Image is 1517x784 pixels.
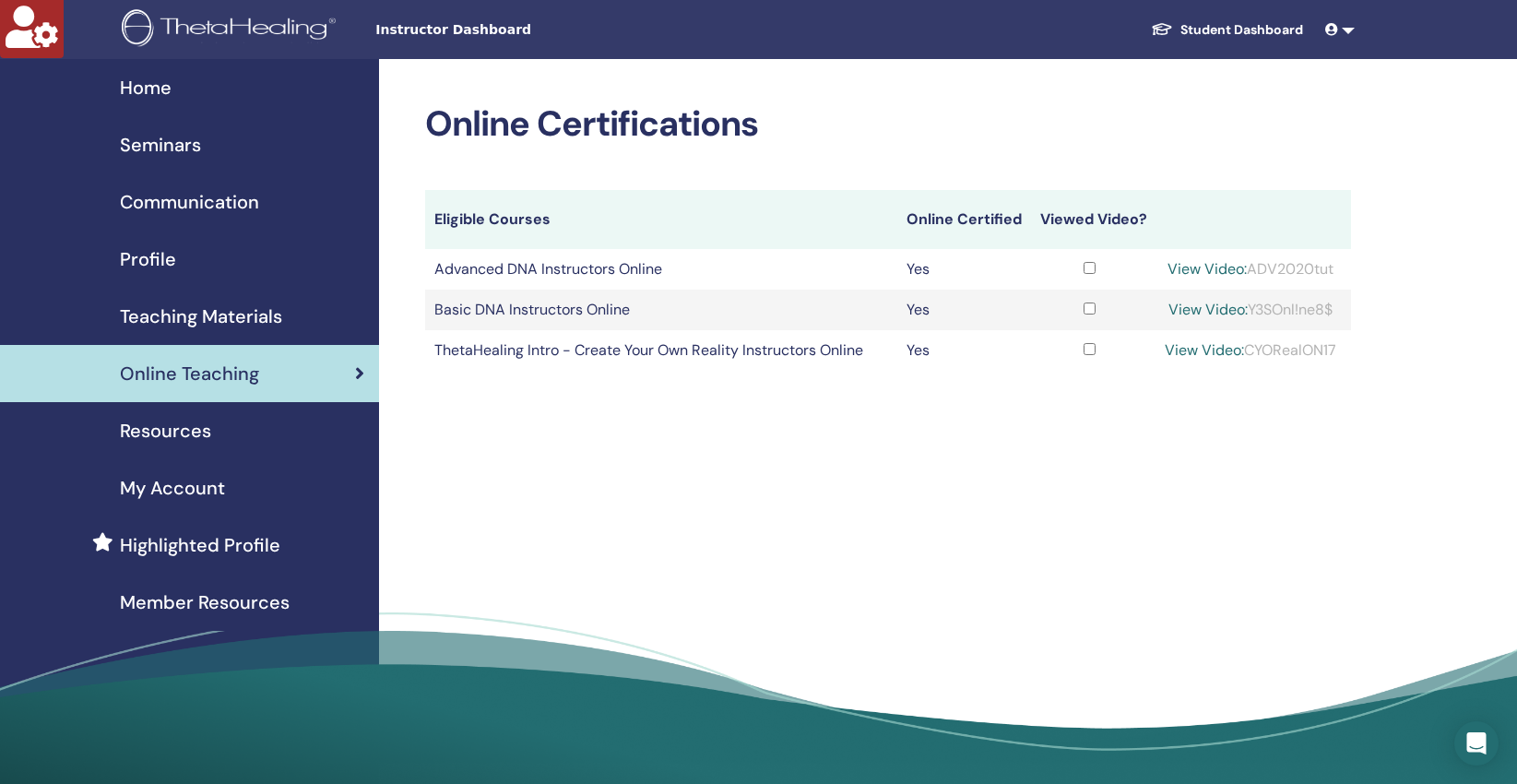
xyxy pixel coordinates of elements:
div: ADV2020tut [1160,258,1342,280]
a: View Video: [1168,300,1248,319]
span: Instructor Dashboard [375,20,652,40]
h2: Online Certifications [425,103,1351,146]
span: Communication [120,188,259,216]
span: Seminars [120,131,201,159]
td: Yes [897,249,1028,290]
td: ThetaHealing Intro - Create Your Own Reality Instructors Online [425,330,896,371]
th: Online Certified [897,190,1028,249]
span: Home [120,74,172,101]
div: Open Intercom Messenger [1454,721,1499,766]
span: Member Resources [120,588,290,616]
td: Advanced DNA Instructors Online [425,249,896,290]
span: Teaching Materials [120,303,282,330]
td: Basic DNA Instructors Online [425,290,896,330]
span: Highlighted Profile [120,531,280,559]
td: Yes [897,290,1028,330]
span: Resources [120,417,211,445]
th: Viewed Video? [1028,190,1151,249]
span: My Account [120,474,225,502]
a: View Video: [1167,259,1247,279]
th: Eligible Courses [425,190,896,249]
img: graduation-cap-white.svg [1151,21,1173,37]
span: Profile [120,245,176,273]
div: CYORealON17 [1160,339,1342,362]
span: Online Teaching [120,360,259,387]
img: logo.png [122,9,342,51]
td: Yes [897,330,1028,371]
a: Student Dashboard [1136,13,1318,47]
div: Y3SOnl!ne8$ [1160,299,1342,321]
a: View Video: [1165,340,1244,360]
